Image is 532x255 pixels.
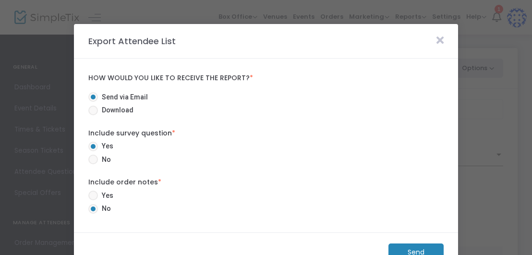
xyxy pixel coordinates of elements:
span: No [98,155,111,165]
span: Send via Email [98,92,148,102]
span: Download [98,105,133,115]
m-panel-header: Export Attendee List [74,24,458,59]
label: Include survey question [88,128,444,138]
label: How would you like to receive the report? [88,74,444,83]
span: No [98,204,111,214]
m-panel-title: Export Attendee List [84,35,181,48]
label: Include order notes [88,177,444,187]
span: Yes [98,191,113,201]
span: Yes [98,141,113,151]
